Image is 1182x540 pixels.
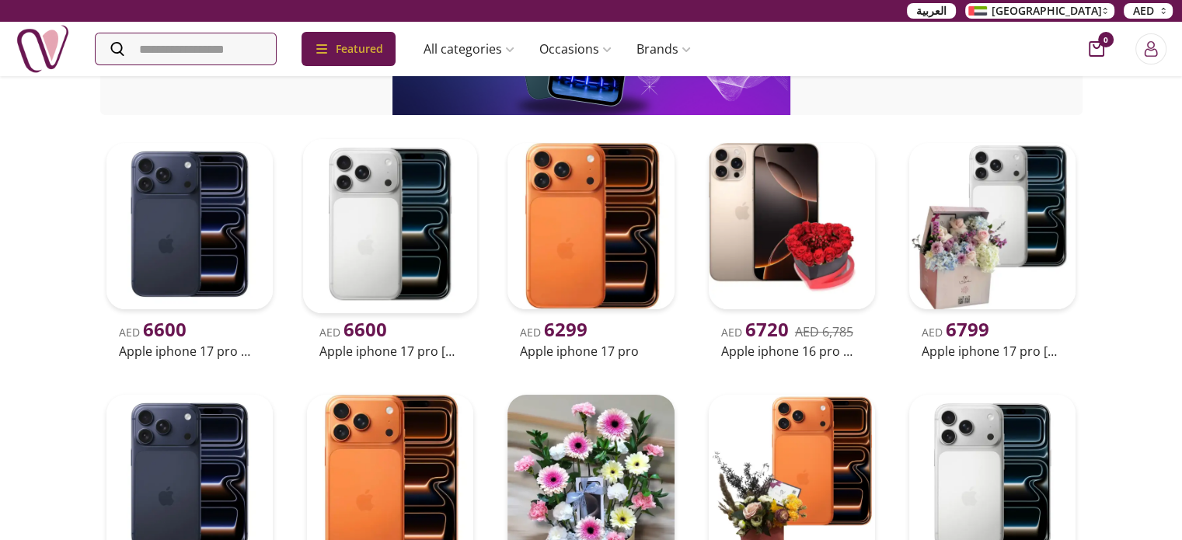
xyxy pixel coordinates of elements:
span: 6799 [946,316,989,342]
span: 6600 [343,316,387,342]
a: uae-gifts-Apple iPhone 17 Pro MaxAED 6600Apple iphone 17 pro max [100,137,279,364]
span: AED [721,325,789,340]
a: uae-gifts-Apple iPhone 17 Pro Max SilverAED 6600Apple iphone 17 pro [PERSON_NAME] [301,137,479,364]
img: uae-gifts-Apple iPhone 17 Pro [507,143,674,309]
h2: Apple iphone 17 pro [PERSON_NAME] [319,342,461,361]
button: AED [1124,3,1173,19]
a: uae-gifts-Apple iPhone 17 ProAED 6299Apple iphone 17 pro [501,137,680,364]
span: العربية [916,3,947,19]
span: 0 [1098,32,1114,47]
a: uae-gifts-Apple iPhone 17 Pro Max Silver GIFTAED 6799Apple iphone 17 pro [PERSON_NAME] gift [903,137,1082,364]
img: uae-gifts-Apple iPhone 17 Pro Max Silver GIFT [909,143,1076,309]
a: All categories [411,33,527,64]
span: AED [1133,3,1154,19]
del: AED 6,785 [795,323,853,340]
span: AED [520,325,588,340]
span: [GEOGRAPHIC_DATA] [992,3,1102,19]
input: Search [96,33,276,64]
span: AED [319,325,387,340]
h2: Apple iphone 17 pro [PERSON_NAME] gift [922,342,1063,361]
span: AED [922,325,989,340]
img: uae-gifts-Apple iPhone 17 Pro Max [106,143,273,309]
button: cart-button [1089,41,1104,57]
h2: Apple iphone 17 pro [520,342,661,361]
span: 6600 [143,316,187,342]
img: Arabic_dztd3n.png [968,6,987,16]
div: Featured [302,32,396,66]
img: uae-gifts-Apple iPhone 17 Pro Max Silver [303,139,478,314]
span: 6299 [544,316,588,342]
img: uae-gifts-Apple iPhone 16 Pro Max Gift [709,143,875,309]
h2: Apple iphone 17 pro max [119,342,260,361]
h2: Apple iphone 16 pro max gift [721,342,863,361]
a: Occasions [527,33,624,64]
a: Brands [624,33,703,64]
img: Nigwa-uae-gifts [16,22,70,76]
button: [GEOGRAPHIC_DATA] [965,3,1114,19]
span: 6720 [745,316,789,342]
span: AED [119,325,187,340]
button: Login [1135,33,1166,64]
a: uae-gifts-Apple iPhone 16 Pro Max GiftAED 6720AED 6,785Apple iphone 16 pro max gift [703,137,881,364]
